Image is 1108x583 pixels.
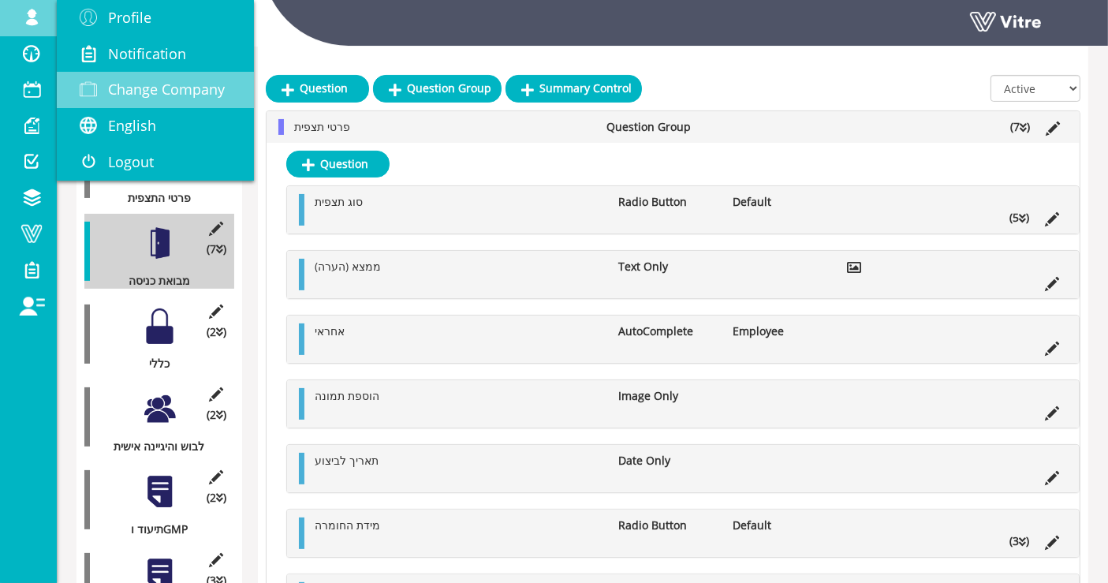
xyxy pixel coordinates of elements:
span: הוספת תמונה [315,388,379,403]
span: סוג תצפית [315,194,363,209]
span: (2 ) [207,407,226,423]
span: Change Company [108,80,225,99]
a: Notification [57,36,254,73]
li: Radio Button [611,518,726,533]
span: פרטי תצפית [294,119,350,134]
a: Logout [57,144,254,181]
li: (7 ) [1002,119,1038,135]
li: Question Group [599,119,716,135]
a: Question [286,151,390,178]
a: Change Company [57,72,254,108]
span: Logout [108,152,154,171]
a: Question [266,75,369,102]
span: (2 ) [207,324,226,340]
a: Question Group [373,75,502,102]
li: Radio Button [611,194,726,210]
span: תאריך לביצוע [315,453,379,468]
li: Default [725,518,839,533]
div: תיעוד וGMP [84,521,222,537]
li: Employee [725,323,839,339]
li: AutoComplete [611,323,726,339]
span: (7 ) [207,241,226,257]
li: Date Only [611,453,726,469]
div: פרטי התצפית [84,190,222,206]
li: Image Only [611,388,726,404]
li: Default [725,194,839,210]
span: English [108,116,156,135]
div: לבוש והיגיינה אישית [84,439,222,454]
span: Profile [108,8,151,27]
li: Text Only [611,259,726,275]
div: כללי [84,356,222,372]
li: (5 ) [1002,210,1037,226]
span: Notification [108,44,186,63]
a: English [57,108,254,144]
a: Summary Control [506,75,642,102]
span: מידת החומרה [315,518,380,533]
div: מבואת כניסה [84,273,222,289]
span: ממצא (הערה) [315,259,381,274]
span: (2 ) [207,490,226,506]
span: אחראי [315,323,345,338]
li: (3 ) [1002,533,1037,549]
